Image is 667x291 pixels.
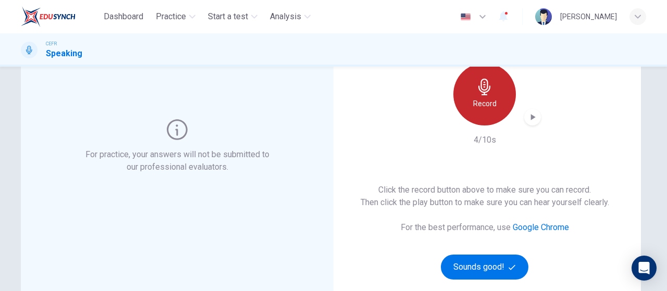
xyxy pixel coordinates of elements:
[473,97,497,110] h6: Record
[535,8,552,25] img: Profile picture
[46,40,57,47] span: CEFR
[46,47,82,60] h1: Speaking
[560,10,617,23] div: [PERSON_NAME]
[204,7,262,26] button: Start a test
[266,7,315,26] button: Analysis
[513,222,569,232] a: Google Chrome
[361,184,609,209] h6: Click the record button above to make sure you can record. Then click the play button to make sur...
[474,134,496,146] h6: 4/10s
[83,148,271,173] h6: For practice, your answers will not be submitted to our professional evaluators.
[21,6,76,27] img: EduSynch logo
[401,221,569,234] h6: For the best performance, use
[156,10,186,23] span: Practice
[441,255,528,280] button: Sounds good!
[208,10,248,23] span: Start a test
[270,10,301,23] span: Analysis
[21,6,100,27] a: EduSynch logo
[100,7,147,26] button: Dashboard
[104,10,143,23] span: Dashboard
[152,7,200,26] button: Practice
[632,256,657,281] div: Open Intercom Messenger
[453,63,516,125] button: Record
[459,13,472,21] img: en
